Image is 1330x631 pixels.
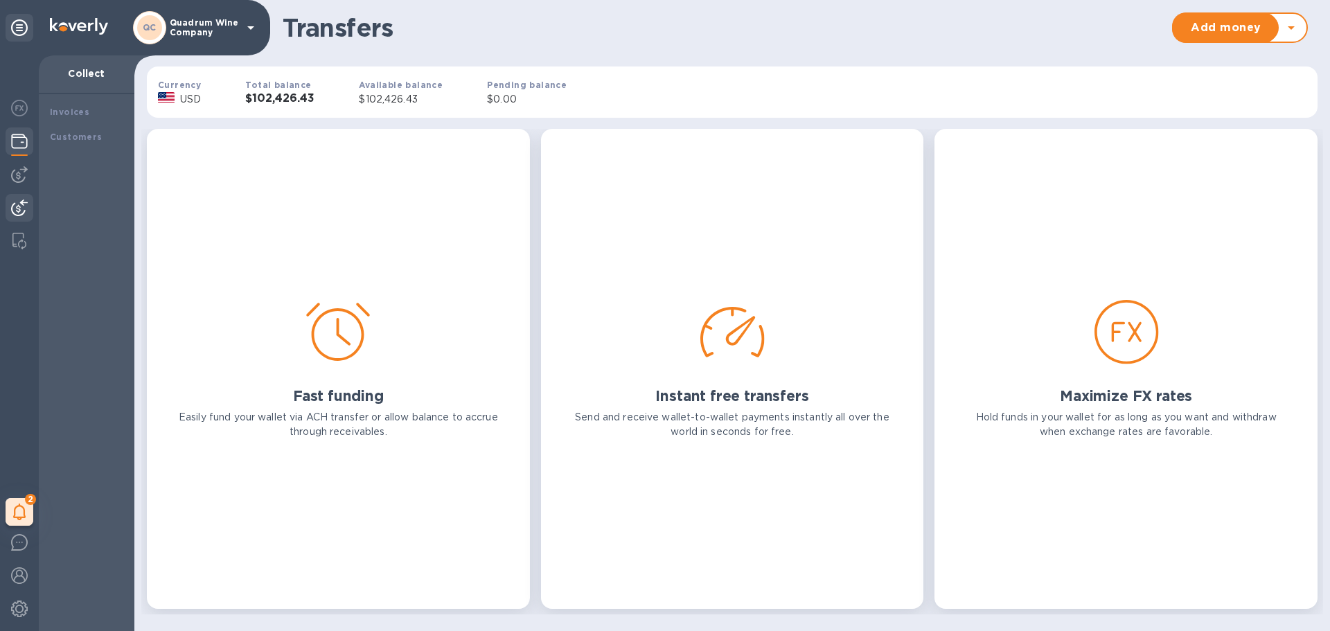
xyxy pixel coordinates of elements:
h2: Fast funding [293,387,384,405]
p: $0.00 [487,92,567,107]
h1: Transfers [283,13,1165,42]
p: Hold funds in your wallet for as long as you want and withdraw when exchange rates are favorable. [962,410,1290,439]
p: Quadrum Wine Company [170,18,239,37]
p: Send and receive wallet-to-wallet payments instantly all over the world in seconds for free. [569,410,896,439]
div: Unpin categories [6,14,33,42]
img: Logo [50,18,108,35]
b: Currency [158,80,201,90]
button: Add money [1173,14,1279,42]
h2: Maximize FX rates [1060,387,1192,405]
p: Collect [50,66,123,80]
h2: Instant free transfers [655,387,808,405]
span: 2 [25,494,36,505]
b: Pending balance [487,80,567,90]
b: QC [143,22,157,33]
span: Add money [1185,19,1268,36]
img: Foreign exchange [11,100,28,116]
p: USD [180,92,201,107]
b: Total balance [245,80,311,90]
p: Easily fund your wallet via ACH transfer or allow balance to accrue through receivables. [175,410,502,439]
b: Available balance [359,80,443,90]
b: Customers [50,132,103,142]
p: $102,426.43 [359,92,443,107]
h3: $102,426.43 [245,92,314,105]
b: Invoices [50,107,89,117]
img: Wallets [11,133,28,150]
